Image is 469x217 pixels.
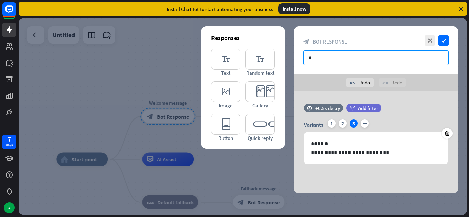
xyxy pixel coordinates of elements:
div: Redo [379,78,406,87]
div: 2 [339,119,347,128]
i: redo [382,80,388,85]
i: plus [361,119,369,128]
div: Undo [346,78,374,87]
span: Add filter [358,105,378,111]
div: 7 [8,136,11,143]
i: time [307,106,312,110]
div: 3 [350,119,358,128]
div: +0.5s delay [315,105,340,111]
i: check [438,35,449,46]
div: Install now [278,3,310,14]
span: Bot Response [313,38,347,45]
i: undo [350,80,355,85]
div: 1 [328,119,336,128]
i: close [425,35,435,46]
span: Variants [304,121,323,128]
a: 7 days [2,135,16,149]
i: block_bot_response [303,39,309,45]
i: filter [350,106,355,111]
button: Open LiveChat chat widget [5,3,26,23]
div: A [4,202,15,213]
div: days [6,143,13,147]
div: Install ChatBot to start automating your business [167,6,273,12]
